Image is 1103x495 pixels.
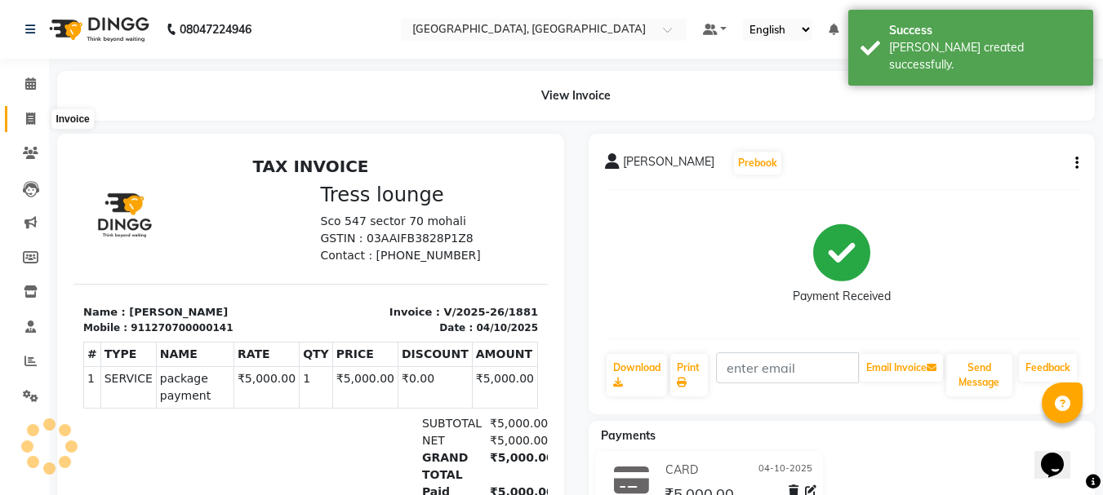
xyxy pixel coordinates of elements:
div: Paid [339,334,407,351]
p: Sco 547 sector 70 mohali [247,63,465,80]
div: 911270700000141 [57,170,159,185]
p: Please visit again ! [10,370,465,385]
div: Mobile : [10,170,54,185]
a: Feedback [1019,354,1077,382]
th: AMOUNT [398,192,464,216]
th: QTY [226,192,260,216]
span: CARD [665,462,698,479]
td: ₹5,000.00 [398,216,464,258]
button: Email Invoice [860,354,943,382]
div: Bill created successfully. [889,39,1081,73]
th: PRICE [259,192,324,216]
th: TYPE [27,192,82,216]
h2: TAX INVOICE [10,7,465,26]
img: logo [42,7,153,52]
td: SERVICE [27,216,82,258]
div: Payment Received [793,288,891,305]
th: NAME [82,192,160,216]
p: Name : [PERSON_NAME] [10,154,228,170]
th: RATE [160,192,225,216]
span: [PERSON_NAME] [623,153,714,176]
div: ₹5,000.00 [407,282,474,299]
span: package payment [87,220,157,254]
div: Success [889,22,1081,39]
div: Date : [366,170,399,185]
div: Invoice [51,109,93,129]
div: NET [339,282,407,299]
button: Prebook [734,152,781,175]
iframe: chat widget [1034,430,1087,479]
p: Contact : [PHONE_NUMBER] [247,97,465,114]
a: Print [670,354,708,396]
td: ₹0.00 [325,216,399,258]
b: 08047224946 [180,7,251,52]
div: ₹5,000.00 [407,299,474,334]
h3: Tress lounge [247,33,465,56]
td: ₹5,000.00 [259,216,324,258]
button: Send Message [946,354,1012,396]
div: ₹5,000.00 [407,334,474,351]
span: Payments [601,428,656,443]
div: GRAND TOTAL [339,299,407,334]
td: 1 [226,216,260,258]
div: 04/10/2025 [403,170,465,185]
a: Download [607,354,667,396]
td: 1 [11,216,28,258]
p: GSTIN : 03AAIFB3828P1Z8 [247,80,465,97]
th: # [11,192,28,216]
td: ₹5,000.00 [160,216,225,258]
span: 04-10-2025 [758,462,812,479]
p: Invoice : V/2025-26/1881 [247,154,465,170]
div: View Invoice [57,71,1095,121]
div: SUBTOTAL [339,265,407,282]
div: ₹5,000.00 [407,265,474,282]
th: DISCOUNT [325,192,399,216]
input: enter email [716,352,859,383]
